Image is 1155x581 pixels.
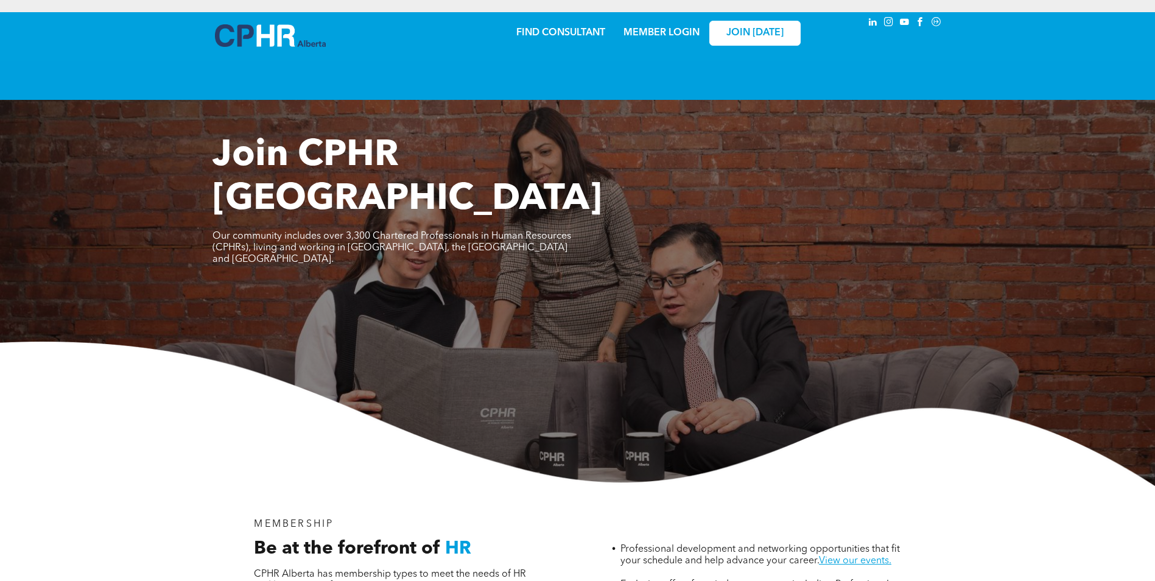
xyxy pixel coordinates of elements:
a: youtube [898,15,911,32]
a: Social network [930,15,943,32]
a: JOIN [DATE] [709,21,801,46]
a: facebook [914,15,927,32]
span: Join CPHR [GEOGRAPHIC_DATA] [212,138,602,218]
a: MEMBER LOGIN [623,28,700,38]
span: Professional development and networking opportunities that fit your schedule and help advance you... [620,544,900,566]
span: Our community includes over 3,300 Chartered Professionals in Human Resources (CPHRs), living and ... [212,231,571,264]
a: View our events. [819,556,891,566]
span: MEMBERSHIP [254,519,334,529]
a: FIND CONSULTANT [516,28,605,38]
span: HR [445,540,471,558]
span: JOIN [DATE] [726,27,784,39]
a: linkedin [866,15,880,32]
img: A blue and white logo for cp alberta [215,24,326,47]
span: Be at the forefront of [254,540,440,558]
a: instagram [882,15,896,32]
